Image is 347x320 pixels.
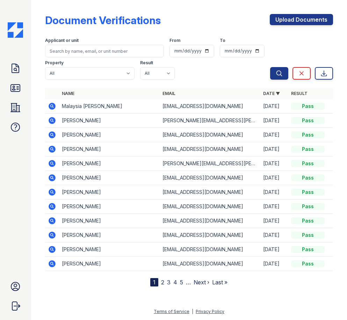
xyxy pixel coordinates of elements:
[260,257,288,271] td: [DATE]
[260,114,288,128] td: [DATE]
[291,189,325,196] div: Pass
[59,171,160,185] td: [PERSON_NAME]
[59,128,160,142] td: [PERSON_NAME]
[59,99,160,114] td: Malaysia [PERSON_NAME]
[59,185,160,199] td: [PERSON_NAME]
[154,309,189,314] a: Terms of Service
[59,157,160,171] td: [PERSON_NAME]
[291,91,308,96] a: Result
[8,22,23,38] img: CE_Icon_Blue-c292c112584629df590d857e76928e9f676e5b41ef8f769ba2f05ee15b207248.png
[220,38,225,43] label: To
[140,60,153,66] label: Result
[180,279,183,286] a: 5
[160,214,260,228] td: [EMAIL_ADDRESS][DOMAIN_NAME]
[291,260,325,267] div: Pass
[186,278,191,286] span: …
[161,279,164,286] a: 2
[45,38,79,43] label: Applicant or unit
[260,171,288,185] td: [DATE]
[291,217,325,224] div: Pass
[150,278,158,286] div: 1
[169,38,180,43] label: From
[260,185,288,199] td: [DATE]
[270,14,333,25] a: Upload Documents
[45,45,164,57] input: Search by name, email, or unit number
[59,199,160,214] td: [PERSON_NAME]
[291,131,325,138] div: Pass
[167,279,171,286] a: 3
[291,160,325,167] div: Pass
[160,157,260,171] td: [PERSON_NAME][EMAIL_ADDRESS][PERSON_NAME][DOMAIN_NAME]
[260,128,288,142] td: [DATE]
[260,99,288,114] td: [DATE]
[45,14,161,27] div: Document Verifications
[59,257,160,271] td: [PERSON_NAME]
[291,117,325,124] div: Pass
[192,309,193,314] div: |
[291,246,325,253] div: Pass
[291,103,325,110] div: Pass
[260,199,288,214] td: [DATE]
[162,91,175,96] a: Email
[160,199,260,214] td: [EMAIL_ADDRESS][DOMAIN_NAME]
[260,142,288,157] td: [DATE]
[291,203,325,210] div: Pass
[59,214,160,228] td: [PERSON_NAME]
[212,279,227,286] a: Last »
[59,228,160,242] td: [PERSON_NAME]
[160,114,260,128] td: [PERSON_NAME][EMAIL_ADDRESS][PERSON_NAME][DOMAIN_NAME]
[260,242,288,257] td: [DATE]
[160,99,260,114] td: [EMAIL_ADDRESS][DOMAIN_NAME]
[160,228,260,242] td: [EMAIL_ADDRESS][DOMAIN_NAME]
[260,214,288,228] td: [DATE]
[196,309,224,314] a: Privacy Policy
[160,242,260,257] td: [EMAIL_ADDRESS][DOMAIN_NAME]
[160,171,260,185] td: [EMAIL_ADDRESS][DOMAIN_NAME]
[160,142,260,157] td: [EMAIL_ADDRESS][DOMAIN_NAME]
[194,279,209,286] a: Next ›
[160,128,260,142] td: [EMAIL_ADDRESS][DOMAIN_NAME]
[45,60,64,66] label: Property
[263,91,280,96] a: Date ▼
[160,185,260,199] td: [EMAIL_ADDRESS][DOMAIN_NAME]
[59,142,160,157] td: [PERSON_NAME]
[160,257,260,271] td: [EMAIL_ADDRESS][DOMAIN_NAME]
[260,228,288,242] td: [DATE]
[59,114,160,128] td: [PERSON_NAME]
[291,232,325,239] div: Pass
[291,174,325,181] div: Pass
[260,157,288,171] td: [DATE]
[291,146,325,153] div: Pass
[62,91,74,96] a: Name
[59,242,160,257] td: [PERSON_NAME]
[173,279,177,286] a: 4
